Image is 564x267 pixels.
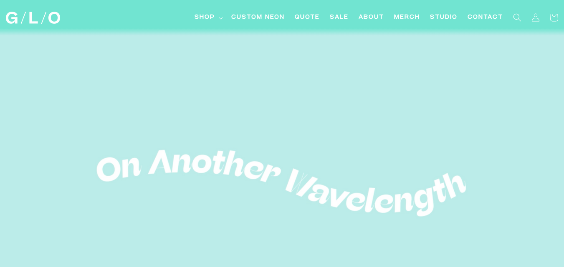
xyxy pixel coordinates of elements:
span: Contact [468,13,503,22]
span: About [359,13,384,22]
a: Studio [425,8,463,27]
summary: Search [508,8,526,27]
span: Quote [295,13,320,22]
span: Shop [195,13,215,22]
img: GLO Studio [6,12,60,24]
a: About [354,8,389,27]
span: Custom Neon [231,13,285,22]
span: Merch [394,13,420,22]
span: Studio [430,13,458,22]
a: SALE [325,8,354,27]
a: Quote [290,8,325,27]
summary: Shop [190,8,226,27]
a: Custom Neon [226,8,290,27]
a: GLO Studio [3,9,63,27]
a: Contact [463,8,508,27]
a: Merch [389,8,425,27]
span: SALE [330,13,349,22]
